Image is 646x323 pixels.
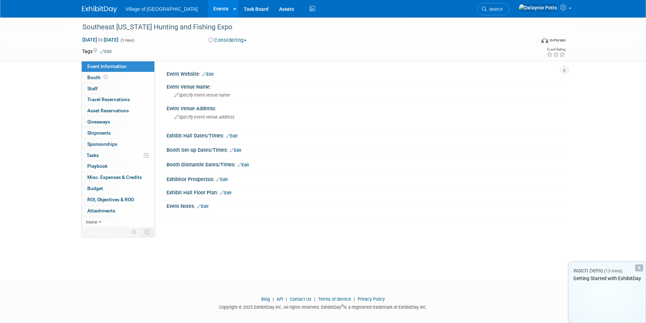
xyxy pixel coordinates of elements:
[226,134,237,138] a: Edit
[174,92,230,98] span: Specify event venue name
[128,227,140,236] td: Personalize Event Tab Strip
[97,37,104,43] span: to
[82,161,154,172] a: Playbook
[87,208,115,213] span: Attachments
[230,148,241,153] a: Edit
[82,128,154,138] a: Shipments
[216,177,228,182] a: Edit
[519,4,557,12] img: Delaynie Potts
[82,37,119,43] span: [DATE] [DATE]
[167,159,564,168] div: Booth Dismantle Dates/Times:
[167,174,564,183] div: Exhibitor Prospectus:
[82,172,154,183] a: Misc. Expenses & Credits
[87,86,98,91] span: Staff
[341,304,344,308] sup: ®
[167,201,564,210] div: Event Notes:
[568,275,646,282] div: Getting Started with ExhibitDay
[82,72,154,83] a: Booth
[87,130,111,136] span: Shipments
[487,7,503,12] span: Search
[494,36,566,47] div: Event Format
[87,108,129,113] span: Asset Reservations
[167,69,564,78] div: Event Website:
[477,3,509,15] a: Search
[174,114,234,120] span: Specify event venue address
[313,296,317,302] span: |
[82,48,112,55] td: Tags
[167,145,564,154] div: Booth Set-up Dates/Times:
[87,174,142,180] span: Misc. Expenses & Credits
[140,227,155,236] td: Toggle Event Tabs
[87,97,130,102] span: Travel Reservations
[82,117,154,127] a: Giveaways
[82,139,154,150] a: Sponsorships
[549,38,566,43] div: In-Person
[635,264,643,271] div: Dismiss
[604,269,622,273] span: (13 mins)
[352,296,357,302] span: |
[167,187,564,196] div: Exhibit Hall Floor Plan:
[82,194,154,205] a: ROI, Objectives & ROO
[82,217,154,227] a: more
[80,21,524,33] div: Southeast [US_STATE] Hunting and Fishing Expo
[237,163,249,167] a: Edit
[125,6,198,12] span: Village of [GEOGRAPHIC_DATA]
[100,49,112,54] a: Edit
[568,267,646,275] div: Watch Demo
[167,82,564,90] div: Event Venue Name:
[82,94,154,105] a: Travel Reservations
[290,296,311,302] a: Contact Us
[87,141,117,147] span: Sponsorships
[82,6,117,13] img: ExhibitDay
[87,152,99,158] span: Tasks
[82,205,154,216] a: Attachments
[82,150,154,161] a: Tasks
[87,197,134,202] span: ROI, Objectives & ROO
[87,75,109,80] span: Booth
[87,63,126,69] span: Event Information
[358,296,385,302] a: Privacy Policy
[318,296,351,302] a: Terms of Service
[102,75,109,80] span: Booth not reserved yet
[87,186,103,191] span: Budget
[220,190,232,195] a: Edit
[206,37,249,44] button: Considering
[541,37,548,43] img: Format-Inperson.png
[82,105,154,116] a: Asset Reservations
[261,296,270,302] a: Blog
[277,296,283,302] a: API
[82,61,154,72] a: Event Information
[86,219,97,225] span: more
[82,83,154,94] a: Staff
[546,48,565,51] div: Event Rating
[284,296,289,302] span: |
[120,38,134,43] span: (3 days)
[167,130,564,140] div: Exhibit Hall Dates/Times:
[87,119,110,125] span: Giveaways
[87,163,108,169] span: Playbook
[167,103,564,112] div: Event Venue Address:
[82,183,154,194] a: Budget
[197,204,208,209] a: Edit
[271,296,276,302] span: |
[202,72,214,77] a: Edit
